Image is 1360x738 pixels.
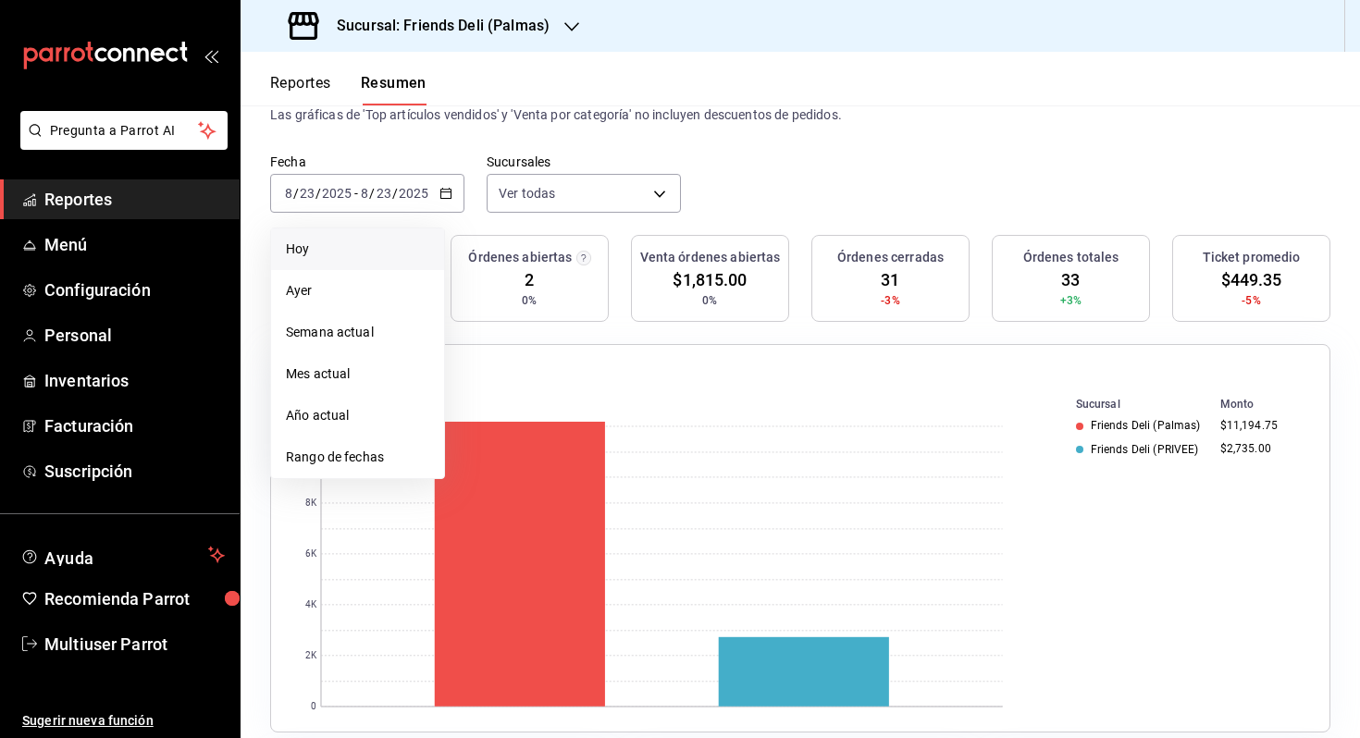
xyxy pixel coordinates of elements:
button: Resumen [361,74,427,105]
span: / [369,186,375,201]
h3: Órdenes totales [1023,248,1119,267]
text: 0 [311,702,316,712]
span: $1,815.00 [673,267,747,292]
span: Multiuser Parrot [44,632,225,657]
text: 4K [305,600,317,610]
h3: Sucursal: Friends Deli (Palmas) [322,15,550,37]
span: / [293,186,299,201]
span: Mes actual [286,364,429,384]
span: Hoy [286,240,429,259]
span: 0% [522,292,537,309]
h3: Ticket promedio [1203,248,1301,267]
label: Sucursales [487,155,681,168]
text: 2K [305,651,317,661]
span: - [354,186,358,201]
span: Facturación [44,413,225,438]
p: El porcentaje se calcula comparando el período actual con el anterior, ej. semana actual vs. sema... [270,87,1330,124]
input: -- [299,186,315,201]
span: Reportes [44,187,225,212]
span: 31 [881,267,899,292]
td: $11,194.75 [1213,414,1307,437]
th: Sucursal [1046,394,1213,414]
label: Fecha [270,155,464,168]
button: Pregunta a Parrot AI [20,111,228,150]
div: navigation tabs [270,74,427,105]
span: Semana actual [286,323,429,342]
h3: Órdenes cerradas [837,248,944,267]
button: Reportes [270,74,331,105]
td: $2,735.00 [1213,437,1307,461]
th: Monto [1213,394,1307,414]
span: Pregunta a Parrot AI [50,121,199,141]
span: -5% [1242,292,1260,309]
span: Año actual [286,406,429,425]
input: ---- [398,186,429,201]
span: / [315,186,321,201]
span: +3% [1060,292,1082,309]
input: ---- [321,186,352,201]
span: Ayuda [44,544,201,566]
span: Personal [44,323,225,348]
span: Rango de fechas [286,448,429,467]
button: open_drawer_menu [204,48,218,63]
span: Inventarios [44,368,225,393]
span: Configuración [44,277,225,302]
a: Pregunta a Parrot AI [13,134,228,154]
span: Ayer [286,281,429,301]
div: Friends Deli (PRIVEE) [1076,443,1205,456]
span: 0% [702,292,717,309]
span: Sugerir nueva función [22,711,225,731]
h3: Venta órdenes abiertas [640,248,781,267]
span: 33 [1061,267,1080,292]
span: Recomienda Parrot [44,586,225,611]
span: $449.35 [1221,267,1282,292]
input: -- [360,186,369,201]
span: -3% [881,292,899,309]
div: Friends Deli (Palmas) [1076,419,1205,432]
h3: Órdenes abiertas [468,248,572,267]
text: 8K [305,498,317,509]
span: / [392,186,398,201]
input: -- [376,186,392,201]
span: Ver todas [499,184,555,203]
span: Suscripción [44,459,225,484]
text: 6K [305,549,317,560]
span: Menú [44,232,225,257]
span: 2 [525,267,534,292]
input: -- [284,186,293,201]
